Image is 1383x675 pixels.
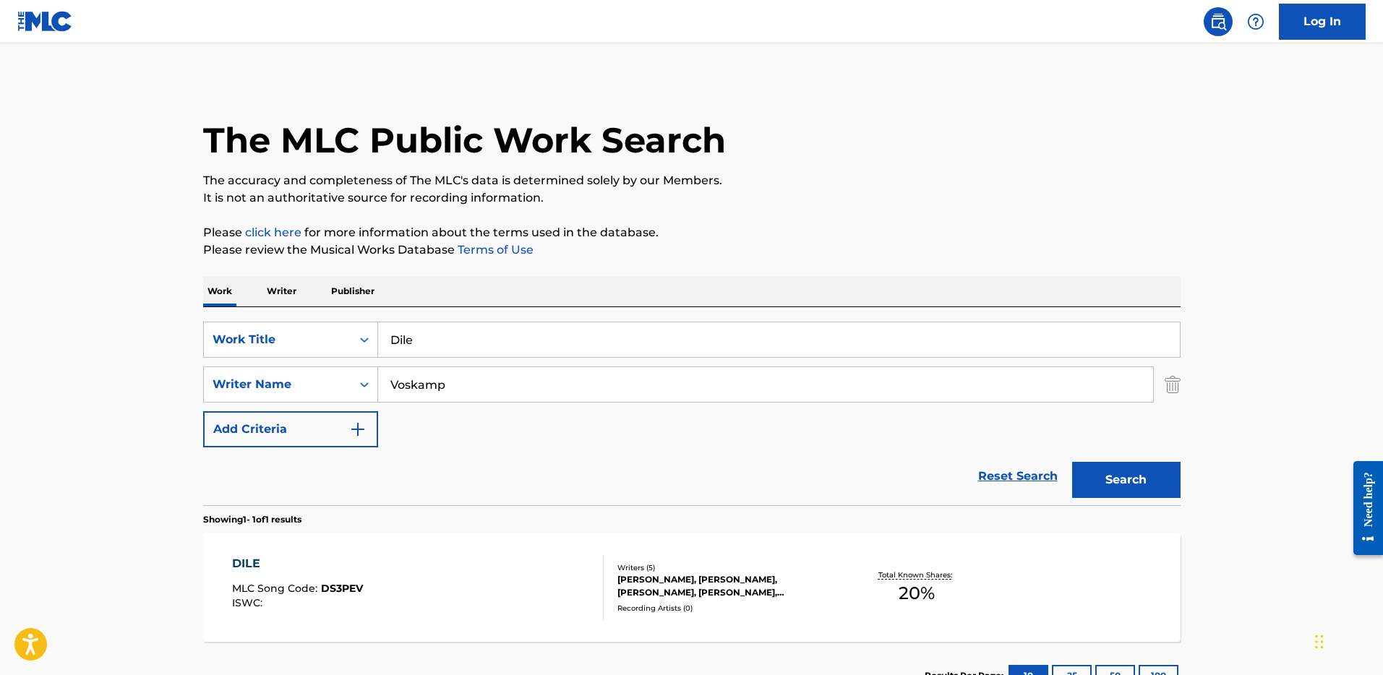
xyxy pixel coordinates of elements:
[1279,4,1366,40] a: Log In
[1209,13,1227,30] img: search
[1241,7,1270,36] div: Help
[1315,620,1324,663] div: Slepen
[1165,366,1181,403] img: Delete Criterion
[262,276,301,306] p: Writer
[203,411,378,447] button: Add Criteria
[203,172,1181,189] p: The accuracy and completeness of The MLC's data is determined solely by our Members.
[899,580,935,606] span: 20 %
[232,555,363,572] div: DILE
[1247,13,1264,30] img: help
[321,582,363,595] span: DS3PEV
[1311,606,1383,675] iframe: Chat Widget
[1343,456,1383,561] iframe: Resource Center
[213,331,343,348] div: Work Title
[203,513,301,526] p: Showing 1 - 1 of 1 results
[17,11,73,32] img: MLC Logo
[245,225,301,239] a: click here
[971,460,1065,492] a: Reset Search
[617,603,836,614] div: Recording Artists ( 0 )
[327,276,379,306] p: Publisher
[232,596,266,609] span: ISWC :
[203,189,1181,207] p: It is not an authoritative source for recording information.
[349,421,367,438] img: 9d2ae6d4665cec9f34b9.svg
[203,119,726,162] h1: The MLC Public Work Search
[203,276,236,306] p: Work
[203,322,1181,505] form: Search Form
[617,562,836,573] div: Writers ( 5 )
[617,573,836,599] div: [PERSON_NAME], [PERSON_NAME], [PERSON_NAME], [PERSON_NAME], [PERSON_NAME] [PERSON_NAME]
[455,243,534,257] a: Terms of Use
[1072,462,1181,498] button: Search
[213,376,343,393] div: Writer Name
[878,569,956,580] p: Total Known Shares:
[203,224,1181,241] p: Please for more information about the terms used in the database.
[203,241,1181,259] p: Please review the Musical Works Database
[232,582,321,595] span: MLC Song Code :
[1204,7,1233,36] a: Public Search
[1311,606,1383,675] div: Chatwidget
[203,533,1181,642] a: DILEMLC Song Code:DS3PEVISWC:Writers (5)[PERSON_NAME], [PERSON_NAME], [PERSON_NAME], [PERSON_NAME...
